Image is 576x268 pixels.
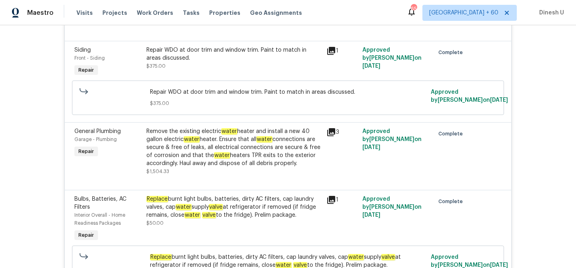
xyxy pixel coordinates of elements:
[431,89,508,103] span: Approved by [PERSON_NAME] on
[209,9,240,17] span: Properties
[490,262,508,268] span: [DATE]
[75,231,97,239] span: Repair
[137,9,173,17] span: Work Orders
[176,204,192,210] em: water
[411,5,416,13] div: 659
[490,97,508,103] span: [DATE]
[75,147,97,155] span: Repair
[146,195,322,219] div: burnt light bulbs, batteries, dirty AC filters, cap laundry valves, cap supply at refrigerator if...
[221,128,237,135] em: water
[74,56,105,60] span: Front - Siding
[431,254,508,268] span: Approved by [PERSON_NAME] on
[102,9,127,17] span: Projects
[362,145,380,150] span: [DATE]
[202,212,216,218] em: valve
[362,196,422,218] span: Approved by [PERSON_NAME] on
[146,127,322,167] div: Remove the existing electric heater and install a new 40 gallon electric heater. Ensure that all ...
[146,169,169,174] span: $1,504.33
[184,212,200,218] em: water
[150,99,426,107] span: $375.00
[75,66,97,74] span: Repair
[536,9,564,17] span: Dinesh U
[348,254,364,260] em: water
[256,136,272,143] em: water
[326,127,358,137] div: 3
[183,10,200,16] span: Tasks
[438,197,466,206] span: Complete
[438,130,466,138] span: Complete
[74,213,125,226] span: Interior Overall - Home Readiness Packages
[381,254,395,260] em: valve
[146,221,164,226] span: $50.00
[362,212,380,218] span: [DATE]
[362,63,380,69] span: [DATE]
[214,152,230,159] em: water
[74,137,117,142] span: Garage - Plumbing
[74,196,126,210] span: Bulbs, Batteries, AC Filters
[150,254,172,260] em: Replace
[209,204,223,210] em: valve
[429,9,498,17] span: [GEOGRAPHIC_DATA] + 60
[250,9,302,17] span: Geo Assignments
[27,9,54,17] span: Maestro
[146,46,322,62] div: Repair WDO at door trim and window trim. Paint to match in areas discussed.
[362,129,422,150] span: Approved by [PERSON_NAME] on
[74,129,121,134] span: General Plumbing
[76,9,93,17] span: Visits
[150,88,426,96] span: Repair WDO at door trim and window trim. Paint to match in areas discussed.
[438,48,466,56] span: Complete
[184,136,200,143] em: water
[326,195,358,205] div: 1
[362,47,422,69] span: Approved by [PERSON_NAME] on
[146,64,166,69] span: $375.00
[74,47,91,53] span: Siding
[146,196,168,202] em: Replace
[326,46,358,56] div: 1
